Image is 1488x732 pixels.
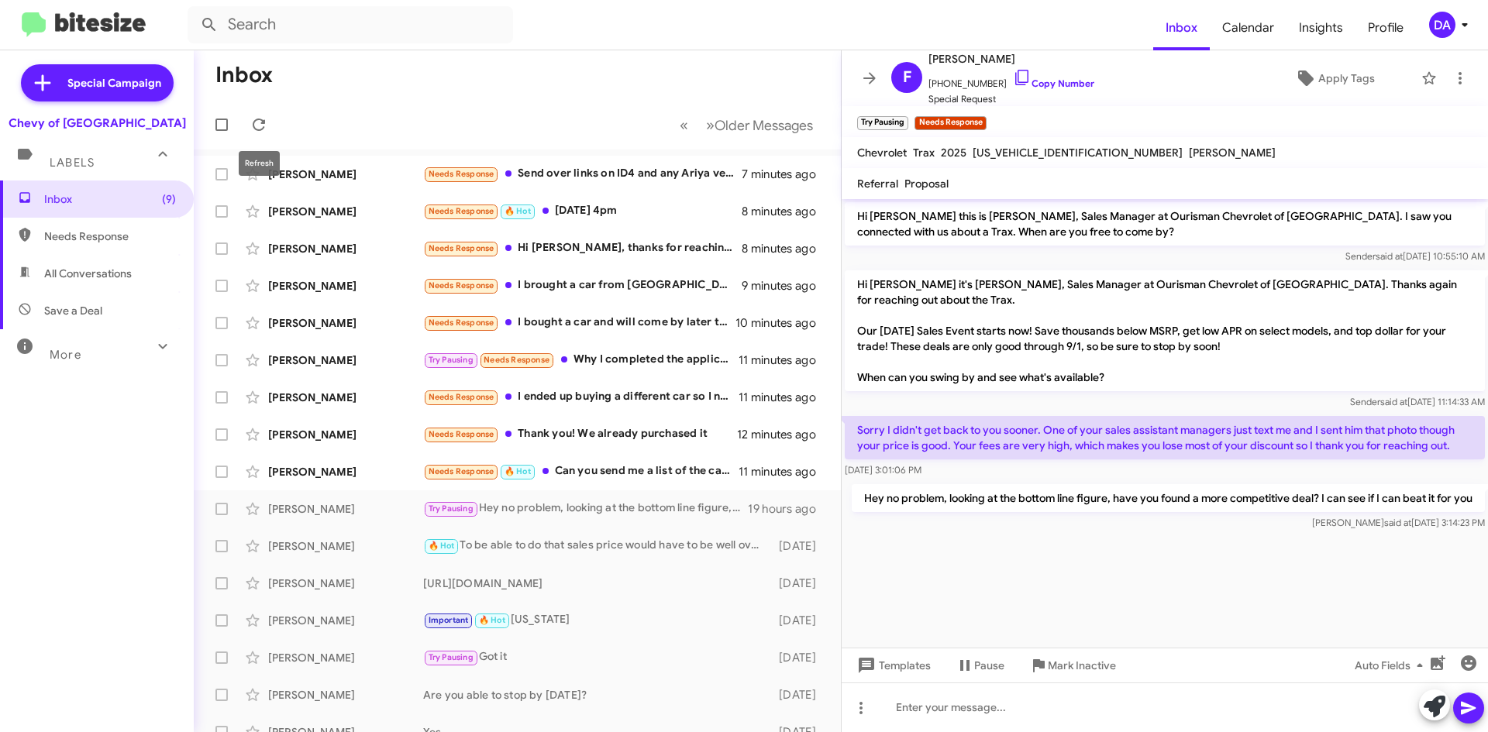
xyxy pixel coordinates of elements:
[429,466,494,476] span: Needs Response
[1017,651,1128,679] button: Mark Inactive
[771,538,828,554] div: [DATE]
[162,191,176,207] span: (9)
[423,462,739,480] div: Can you send me a list of the cars you have please
[1189,146,1276,160] span: [PERSON_NAME]
[268,390,423,405] div: [PERSON_NAME]
[423,388,739,406] div: I ended up buying a different car so I no longer am in need of a car. Thank you!
[845,416,1485,459] p: Sorry I didn't get back to you sooner. One of your sales assistant managers just text me and I se...
[742,278,828,294] div: 9 minutes ago
[423,500,748,517] div: Hey no problem, looking at the bottom line figure, have you found a more competitive deal? I can ...
[268,167,423,182] div: [PERSON_NAME]
[1210,5,1286,50] a: Calendar
[268,650,423,665] div: [PERSON_NAME]
[771,613,828,628] div: [DATE]
[50,156,95,170] span: Labels
[423,351,739,369] div: Why I completed the application no one ever called me back so I take I was denied I will be movin...
[739,352,828,368] div: 11 minutes ago
[239,151,280,176] div: Refresh
[44,229,176,244] span: Needs Response
[715,117,813,134] span: Older Messages
[423,425,737,443] div: Thank you! We already purchased it
[44,191,176,207] span: Inbox
[857,116,908,130] small: Try Pausing
[423,314,735,332] div: I bought a car and will come by later this week to get a price for my 2019 Audi SR5 conv.
[423,165,742,183] div: Send over links on ID4 and any Ariya vehicles. Maybe [DATE]
[1318,64,1375,92] span: Apply Tags
[268,464,423,479] div: [PERSON_NAME]
[423,277,742,294] div: I brought a car from [GEOGRAPHIC_DATA] location and i did put a review on yours. Thank you team f...
[845,270,1485,391] p: Hi [PERSON_NAME] it's [PERSON_NAME], Sales Manager at Ourisman Chevrolet of [GEOGRAPHIC_DATA]. Th...
[429,206,494,216] span: Needs Response
[1416,12,1471,38] button: DA
[943,651,1017,679] button: Pause
[739,390,828,405] div: 11 minutes ago
[706,115,715,135] span: »
[429,541,455,551] span: 🔥 Hot
[268,204,423,219] div: [PERSON_NAME]
[913,146,935,160] span: Trax
[928,91,1094,107] span: Special Request
[188,6,513,43] input: Search
[928,50,1094,68] span: [PERSON_NAME]
[735,315,828,331] div: 10 minutes ago
[1345,250,1485,262] span: Sender [DATE] 10:55:10 AM
[1286,5,1355,50] a: Insights
[1376,250,1403,262] span: said at
[1255,64,1414,92] button: Apply Tags
[423,576,771,591] div: [URL][DOMAIN_NAME]
[857,146,907,160] span: Chevrolet
[670,109,697,141] button: Previous
[268,538,423,554] div: [PERSON_NAME]
[268,576,423,591] div: [PERSON_NAME]
[429,355,474,365] span: Try Pausing
[742,167,828,182] div: 7 minutes ago
[484,355,549,365] span: Needs Response
[505,466,531,476] span: 🔥 Hot
[429,318,494,328] span: Needs Response
[479,615,505,625] span: 🔥 Hot
[671,109,822,141] nav: Page navigation example
[429,280,494,290] span: Needs Response
[67,75,161,91] span: Special Campaign
[268,241,423,256] div: [PERSON_NAME]
[429,169,494,179] span: Needs Response
[748,501,828,517] div: 19 hours ago
[928,68,1094,91] span: [PHONE_NUMBER]
[21,64,174,101] a: Special Campaign
[268,315,423,331] div: [PERSON_NAME]
[973,146,1183,160] span: [US_VEHICLE_IDENTIFICATION_NUMBER]
[974,651,1004,679] span: Pause
[423,239,742,257] div: Hi [PERSON_NAME], thanks for reaching out. I've been talking to [PERSON_NAME] and will most likel...
[268,278,423,294] div: [PERSON_NAME]
[914,116,986,130] small: Needs Response
[423,537,771,555] div: To be able to do that sales price would have to be well over $20,000 OFF, how are you coming up w...
[1312,517,1485,528] span: [PERSON_NAME] [DATE] 3:14:23 PM
[845,202,1485,246] p: Hi [PERSON_NAME] this is [PERSON_NAME], Sales Manager at Ourisman Chevrolet of [GEOGRAPHIC_DATA]....
[423,648,771,666] div: Got it
[1384,517,1411,528] span: said at
[1355,5,1416,50] a: Profile
[1048,651,1116,679] span: Mark Inactive
[742,204,828,219] div: 8 minutes ago
[429,652,474,662] span: Try Pausing
[1355,651,1429,679] span: Auto Fields
[1153,5,1210,50] a: Inbox
[1342,651,1441,679] button: Auto Fields
[268,613,423,628] div: [PERSON_NAME]
[429,503,474,514] span: Try Pausing
[423,687,771,703] div: Are you able to stop by [DATE]?
[268,352,423,368] div: [PERSON_NAME]
[268,501,423,517] div: [PERSON_NAME]
[845,464,921,476] span: [DATE] 3:01:06 PM
[1429,12,1455,38] div: DA
[771,576,828,591] div: [DATE]
[215,63,273,88] h1: Inbox
[697,109,822,141] button: Next
[1013,77,1094,89] a: Copy Number
[268,427,423,442] div: [PERSON_NAME]
[941,146,966,160] span: 2025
